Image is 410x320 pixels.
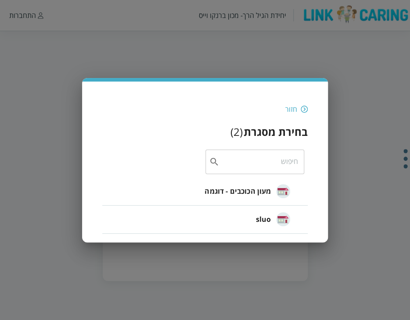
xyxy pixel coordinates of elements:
div: חזור [285,104,297,114]
img: sluo [276,212,290,226]
input: חיפוש [219,149,298,174]
h3: בחירת מסגרת [244,124,308,139]
div: ( 2 ) [230,124,243,139]
img: מעון הכוכבים - דוגמה [276,184,290,198]
span: sluo [256,214,271,224]
span: מעון הכוכבים - דוגמה [205,186,271,196]
img: חזור [301,105,308,113]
